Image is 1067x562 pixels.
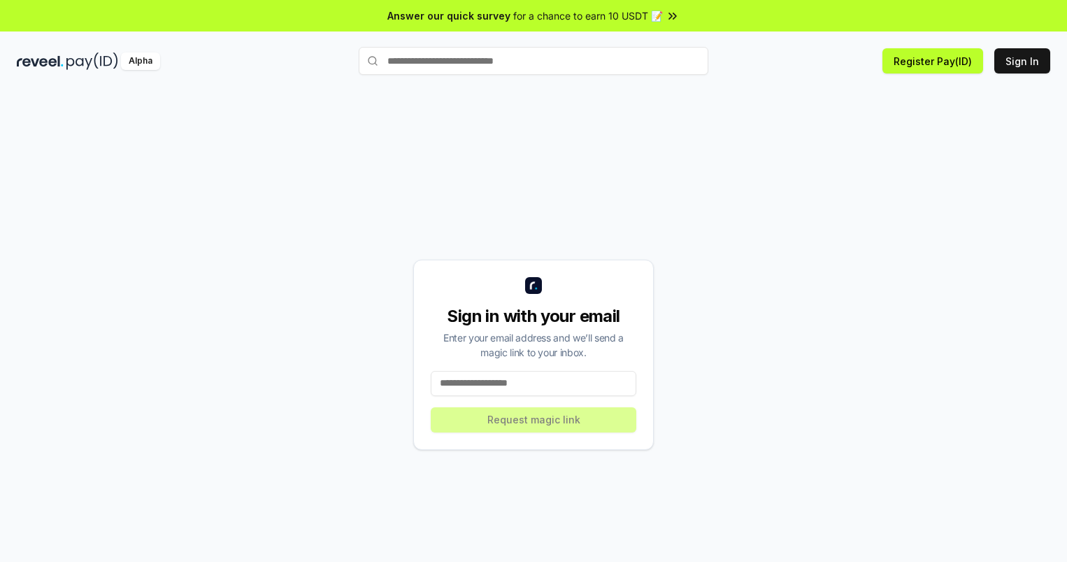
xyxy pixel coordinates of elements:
img: reveel_dark [17,52,64,70]
img: pay_id [66,52,118,70]
div: Enter your email address and we’ll send a magic link to your inbox. [431,330,636,360]
img: logo_small [525,277,542,294]
div: Sign in with your email [431,305,636,328]
span: for a chance to earn 10 USDT 📝 [513,8,663,23]
span: Answer our quick survey [387,8,510,23]
div: Alpha [121,52,160,70]
button: Sign In [994,48,1050,73]
button: Register Pay(ID) [882,48,983,73]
